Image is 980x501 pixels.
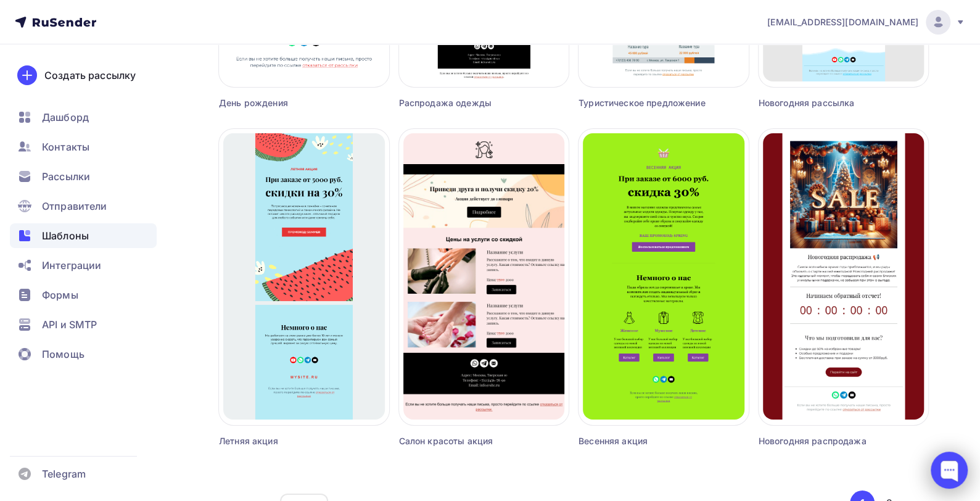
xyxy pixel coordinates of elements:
[767,10,965,35] a: [EMAIL_ADDRESS][DOMAIN_NAME]
[767,16,918,28] span: [EMAIL_ADDRESS][DOMAIN_NAME]
[759,435,886,447] div: Новогодняя распродажа
[399,97,527,109] div: Распродажа одежды
[10,283,157,307] a: Формы
[44,68,136,83] div: Создать рассылку
[219,435,347,447] div: Летняя акция
[42,169,90,184] span: Рассылки
[399,435,527,447] div: Салон красоты акция
[42,110,89,125] span: Дашборд
[42,199,107,213] span: Отправители
[42,228,89,243] span: Шаблоны
[10,105,157,130] a: Дашборд
[10,223,157,248] a: Шаблоны
[579,435,706,447] div: Весенняя акция
[759,97,886,109] div: Новогодняя рассылка
[42,347,84,362] span: Помощь
[42,466,86,481] span: Telegram
[10,135,157,159] a: Контакты
[219,97,347,109] div: День рождения
[579,97,706,109] div: Туристическое предложение
[42,258,101,273] span: Интеграции
[42,288,78,302] span: Формы
[10,164,157,189] a: Рассылки
[42,139,89,154] span: Контакты
[42,317,97,332] span: API и SMTP
[10,194,157,218] a: Отправители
